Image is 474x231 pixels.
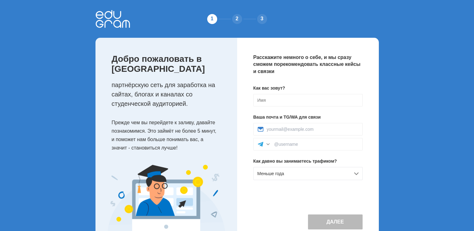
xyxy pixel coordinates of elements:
p: партнёрскую сеть для заработка на сайтах, блогах и каналах со студенческой аудиторией. [112,80,225,108]
p: Расскажите немного о себе, и мы сразу сможем порекомендовать классные кейсы и связки [253,54,363,75]
p: Добро пожаловать в [GEOGRAPHIC_DATA] [112,54,225,74]
p: Как вас зовут? [253,85,363,91]
p: Прежде чем вы перейдете к заливу, давайте познакомимся. Это займёт не более 5 минут, и поможет на... [112,118,225,152]
div: 1 [206,13,218,25]
input: @username [274,142,359,147]
input: yourmail@example.com [267,127,359,132]
div: 3 [256,13,268,25]
p: Как давно вы занимаетесь трафиком? [253,158,363,165]
button: Далее [308,214,363,229]
p: Ваша почта и TG/WA для связи [253,114,363,120]
input: Имя [253,94,363,106]
div: 2 [231,13,243,25]
span: Меньше года [257,171,284,176]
